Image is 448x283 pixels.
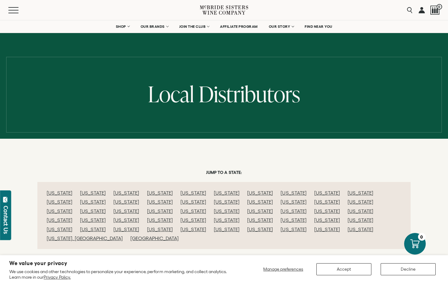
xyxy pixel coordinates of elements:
[47,208,72,214] a: [US_STATE]
[281,217,306,223] a: [US_STATE]
[80,190,106,196] a: [US_STATE]
[247,199,273,205] a: [US_STATE]
[281,199,306,205] a: [US_STATE]
[316,263,371,275] button: Accept
[305,24,332,29] span: FIND NEAR YOU
[381,263,436,275] button: Decline
[247,226,273,232] a: [US_STATE]
[147,217,173,223] a: [US_STATE]
[301,20,336,33] a: FIND NEAR YOU
[147,226,173,232] a: [US_STATE]
[141,24,165,29] span: OUR BRANDS
[113,199,139,205] a: [US_STATE]
[180,217,206,223] a: [US_STATE]
[47,199,72,205] a: [US_STATE]
[148,79,194,109] span: Local
[214,226,239,232] a: [US_STATE]
[112,20,133,33] a: SHOP
[180,226,206,232] a: [US_STATE]
[418,233,426,241] div: 0
[214,190,239,196] a: [US_STATE]
[147,199,173,205] a: [US_STATE]
[348,190,373,196] a: [US_STATE]
[47,217,72,223] a: [US_STATE]
[80,199,106,205] a: [US_STATE]
[147,190,173,196] a: [US_STATE]
[147,208,173,214] a: [US_STATE]
[113,190,139,196] a: [US_STATE]
[220,24,258,29] span: AFFILIATE PROGRAM
[348,199,373,205] a: [US_STATE]
[437,4,442,10] span: 0
[260,263,307,275] button: Manage preferences
[44,275,70,280] a: Privacy Policy.
[216,20,262,33] a: AFFILIATE PROGRAM
[214,217,239,223] a: [US_STATE]
[3,206,9,234] div: Contact Us
[47,190,72,196] a: [US_STATE]
[269,24,290,29] span: OUR STORY
[37,169,411,176] p: Jump to a state:
[175,20,213,33] a: JOIN THE CLUB
[9,261,238,266] h2: We value your privacy
[180,199,206,205] a: [US_STATE]
[80,217,106,223] a: [US_STATE]
[314,208,340,214] a: [US_STATE]
[113,208,139,214] a: [US_STATE]
[348,217,373,223] a: [US_STATE]
[214,208,239,214] a: [US_STATE]
[247,208,273,214] a: [US_STATE]
[113,217,139,223] a: [US_STATE]
[348,226,373,232] a: [US_STATE]
[263,267,303,272] span: Manage preferences
[80,226,106,232] a: [US_STATE]
[130,235,178,241] a: [GEOGRAPHIC_DATA]
[137,20,172,33] a: OUR BRANDS
[180,208,206,214] a: [US_STATE]
[314,217,340,223] a: [US_STATE]
[314,199,340,205] a: [US_STATE]
[8,7,31,13] button: Mobile Menu Trigger
[348,208,373,214] a: [US_STATE]
[9,269,238,280] p: We use cookies and other technologies to personalize your experience, perform marketing, and coll...
[247,217,273,223] a: [US_STATE]
[281,190,306,196] a: [US_STATE]
[281,226,306,232] a: [US_STATE]
[179,24,206,29] span: JOIN THE CLUB
[314,226,340,232] a: [US_STATE]
[47,235,123,241] a: [US_STATE], [GEOGRAPHIC_DATA]
[180,190,206,196] a: [US_STATE]
[80,208,106,214] a: [US_STATE]
[214,199,239,205] a: [US_STATE]
[116,24,126,29] span: SHOP
[265,20,298,33] a: OUR STORY
[314,190,340,196] a: [US_STATE]
[47,226,72,232] a: [US_STATE]
[281,208,306,214] a: [US_STATE]
[247,190,273,196] a: [US_STATE]
[113,226,139,232] a: [US_STATE]
[199,79,300,109] span: Distributors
